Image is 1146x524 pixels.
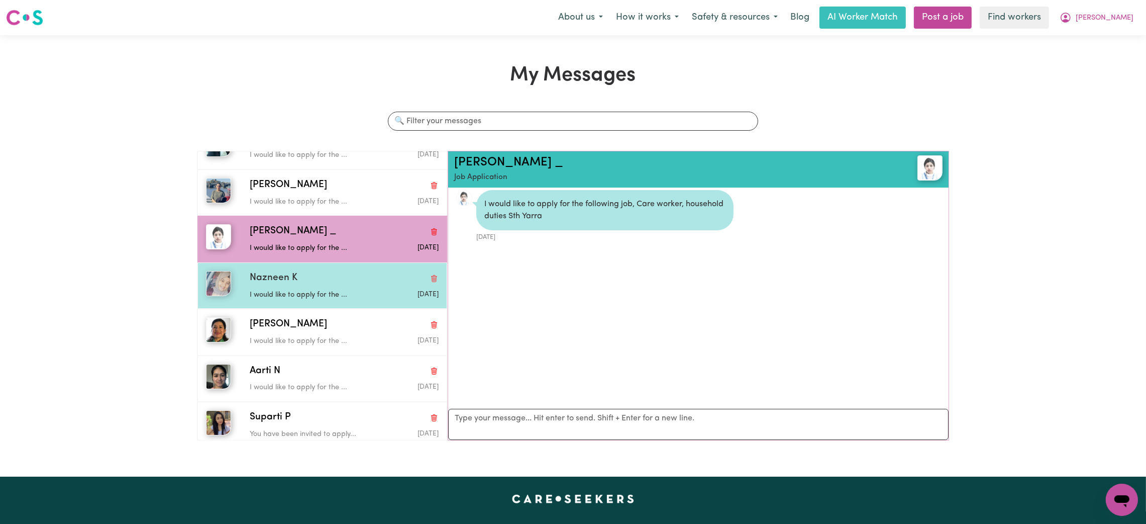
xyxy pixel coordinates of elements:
span: [PERSON_NAME] [250,178,327,193]
button: Delete conversation [430,365,439,378]
p: I would like to apply for the ... [250,150,376,161]
img: Sapna _ [206,224,231,249]
button: Safety & resources [685,7,784,28]
button: How it works [609,7,685,28]
button: Delete conversation [430,179,439,192]
span: Message sent on August 5, 2025 [418,151,439,158]
p: Job Application [454,172,861,184]
img: E679AE22A68F8F9B00851D892CF7A4AC_avatar_blob [456,190,472,206]
p: I would like to apply for the ... [250,336,376,347]
span: Message sent on August 4, 2025 [418,244,439,251]
span: Message sent on August 4, 2025 [418,198,439,205]
span: [PERSON_NAME] [1076,13,1133,24]
button: My Account [1053,7,1140,28]
span: Message sent on August 3, 2025 [418,291,439,298]
a: Careseekers home page [512,495,634,503]
p: You have been invited to apply... [250,429,376,440]
a: [PERSON_NAME] _ [454,156,563,168]
button: Nazneen KNazneen KDelete conversationI would like to apply for the ...Message sent on August 3, 2025 [197,263,447,309]
p: I would like to apply for the ... [250,197,376,208]
button: Delete conversation [430,272,439,285]
img: View Sapna _'s profile [917,155,943,181]
p: I would like to apply for the ... [250,243,376,254]
a: Blog [784,7,815,29]
p: I would like to apply for the ... [250,290,376,301]
span: Message sent on August 3, 2025 [418,384,439,390]
span: [PERSON_NAME] [250,317,327,332]
span: Message sent on August 3, 2025 [418,430,439,437]
span: Message sent on August 3, 2025 [418,337,439,344]
button: Suparti PSuparti PDelete conversationYou have been invited to apply...Message sent on August 3, 2025 [197,402,447,448]
button: Prabhjot K[PERSON_NAME]Delete conversationI would like to apply for the ...Message sent on August... [197,169,447,216]
span: Aarti N [250,364,280,379]
a: Post a job [914,7,972,29]
button: Delete conversation [430,318,439,331]
iframe: Button to launch messaging window, conversation in progress [1106,484,1138,516]
button: Sapna _[PERSON_NAME] _Delete conversationI would like to apply for the ...Message sent on August ... [197,216,447,262]
p: I would like to apply for the ... [250,382,376,393]
img: Prabhjot K [206,178,231,203]
button: Delete conversation [430,225,439,238]
input: 🔍 Filter your messages [388,112,758,131]
a: Sapna _ [861,155,943,181]
a: View Sapna _'s profile [456,190,472,206]
img: Careseekers logo [6,9,43,27]
h1: My Messages [197,63,949,88]
button: Aarti NAarti NDelete conversationI would like to apply for the ...Message sent on August 3, 2025 [197,356,447,402]
img: Suparti P [206,410,231,435]
span: Nazneen K [250,271,297,286]
a: Find workers [980,7,1049,29]
a: AI Worker Match [819,7,906,29]
a: Careseekers logo [6,6,43,29]
div: I would like to apply for the following job, Care worker, household duties Sth Yarra [476,190,734,230]
img: Aarti N [206,364,231,389]
span: Suparti P [250,410,291,425]
img: Maria V [206,317,231,342]
button: Delete conversation [430,411,439,424]
button: Maria V[PERSON_NAME]Delete conversationI would like to apply for the ...Message sent on August 3,... [197,309,447,355]
div: [DATE] [476,230,734,242]
button: About us [552,7,609,28]
img: Nazneen K [206,271,231,296]
span: [PERSON_NAME] _ [250,224,337,239]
